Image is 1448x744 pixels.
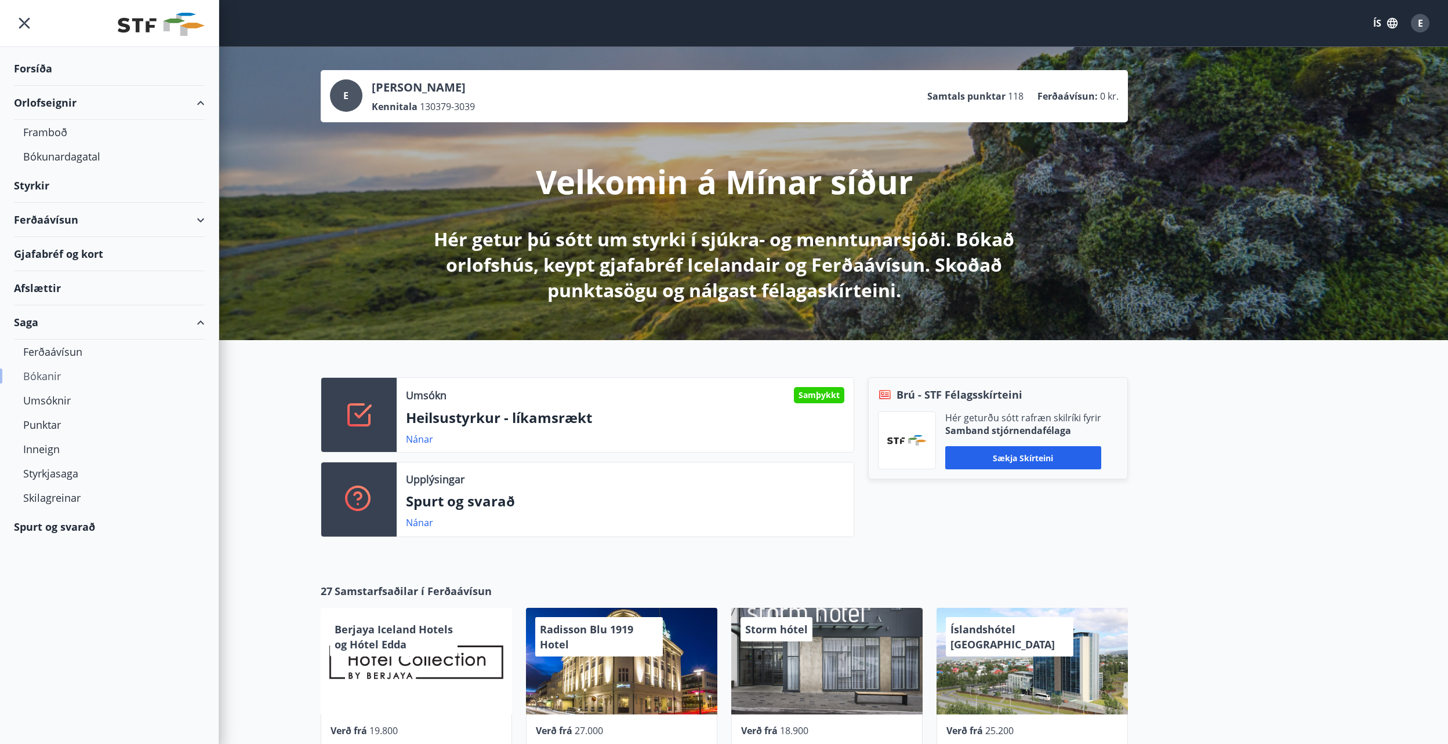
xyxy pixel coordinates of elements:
[1367,13,1404,34] button: ÍS
[420,100,475,113] span: 130379-3039
[118,13,205,36] img: union_logo
[1008,90,1024,103] span: 118
[335,622,453,651] span: Berjaya Iceland Hotels og Hótel Edda
[794,387,844,403] div: Samþykkt
[23,486,195,510] div: Skilagreinar
[14,271,205,305] div: Afslættir
[331,724,367,737] span: Verð frá
[14,203,205,237] div: Ferðaávísun
[14,169,205,203] div: Styrkir
[23,437,195,461] div: Inneign
[945,446,1101,469] button: Sækja skírteini
[406,516,433,529] a: Nánar
[406,388,447,403] p: Umsókn
[536,724,572,737] span: Verð frá
[406,408,844,428] p: Heilsustyrkur - líkamsrækt
[1418,17,1423,30] span: E
[575,724,603,737] span: 27.000
[23,120,195,144] div: Framboð
[321,583,332,599] span: 27
[343,89,349,102] span: E
[741,724,778,737] span: Verð frá
[23,144,195,169] div: Bókunardagatal
[1100,90,1119,103] span: 0 kr.
[745,622,808,636] span: Storm hótel
[950,622,1055,651] span: Íslandshótel [GEOGRAPHIC_DATA]
[14,52,205,86] div: Forsíða
[406,472,464,487] p: Upplýsingar
[985,724,1014,737] span: 25.200
[406,433,433,446] a: Nánar
[372,100,418,113] p: Kennitala
[14,13,35,34] button: menu
[418,227,1030,303] p: Hér getur þú sótt um styrki í sjúkra- og menntunarsjóði. Bókað orlofshús, keypt gjafabréf Iceland...
[1037,90,1098,103] p: Ferðaávísun :
[23,364,195,388] div: Bókanir
[945,411,1101,424] p: Hér geturðu sótt rafræn skilríki fyrir
[927,90,1006,103] p: Samtals punktar
[945,424,1101,437] p: Samband stjórnendafélaga
[406,491,844,511] p: Spurt og svarað
[14,86,205,120] div: Orlofseignir
[536,159,913,203] p: Velkomin á Mínar síður
[946,724,983,737] span: Verð frá
[540,622,633,651] span: Radisson Blu 1919 Hotel
[372,79,475,96] p: [PERSON_NAME]
[335,583,492,599] span: Samstarfsaðilar í Ferðaávísun
[23,413,195,437] div: Punktar
[23,461,195,486] div: Styrkjasaga
[887,435,927,446] img: vjCaq2fThgY3EUYqSgpjEiBg6WP39ov69hlhuPVN.png
[23,340,195,364] div: Ferðaávísun
[897,387,1022,402] span: Brú - STF Félagsskírteini
[14,305,205,340] div: Saga
[780,724,808,737] span: 18.900
[14,237,205,271] div: Gjafabréf og kort
[14,510,205,544] div: Spurt og svarað
[23,388,195,413] div: Umsóknir
[369,724,398,737] span: 19.800
[1406,9,1434,37] button: E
